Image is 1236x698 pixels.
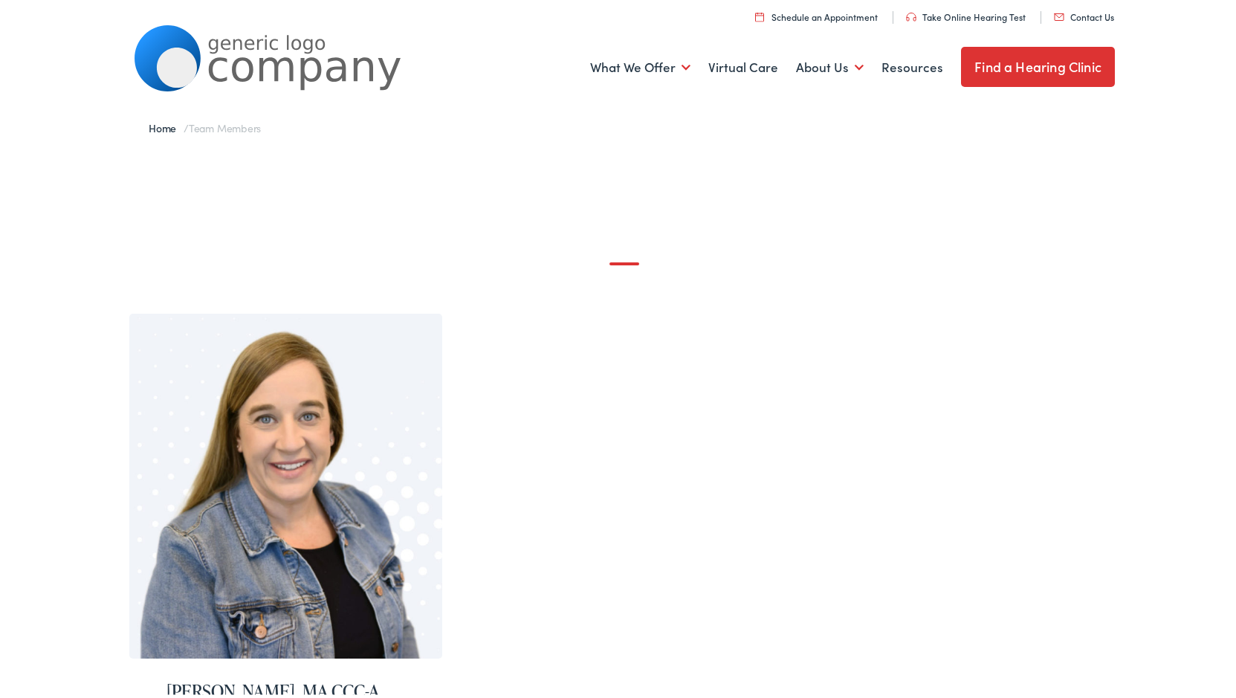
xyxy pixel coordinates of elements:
a: Find a Hearing Clinic [961,43,1115,83]
img: utility icon [755,8,764,18]
a: Virtual Care [708,36,778,91]
a: Resources [881,36,943,91]
span: Team Members [189,117,261,132]
a: Home [149,117,184,132]
a: About Us [796,36,864,91]
img: utility icon [906,9,916,18]
img: utility icon [1054,10,1064,17]
a: Contact Us [1054,7,1114,19]
a: What We Offer [590,36,690,91]
span: / [149,117,261,132]
a: Take Online Hearing Test [906,7,1026,19]
a: Schedule an Appointment [755,7,878,19]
